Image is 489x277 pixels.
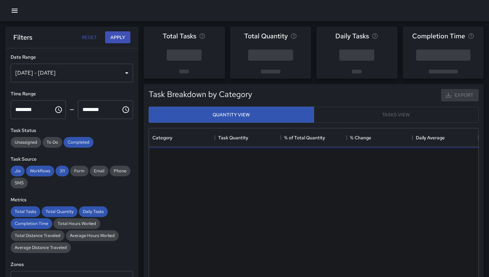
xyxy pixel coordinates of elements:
[11,156,133,163] h6: Task Source
[11,54,133,61] h6: Date Range
[11,261,133,268] h6: Zones
[56,168,69,174] span: 311
[56,166,69,176] div: 311
[42,209,78,214] span: Total Quantity
[90,168,108,174] span: Email
[66,233,119,238] span: Average Hours Worked
[199,33,206,39] svg: Total number of tasks in the selected period, compared to the previous period.
[149,128,215,147] div: Category
[110,166,130,176] div: Phone
[54,218,100,229] div: Total Hours Worked
[11,233,65,238] span: Total Distance Traveled
[26,166,54,176] div: Workflows
[11,209,40,214] span: Total Tasks
[66,230,119,241] div: Average Hours Worked
[42,206,78,217] div: Total Quantity
[281,128,347,147] div: % of Total Quantity
[163,31,196,41] span: Total Tasks
[105,31,130,44] button: Apply
[244,31,288,41] span: Total Quantity
[11,90,133,98] h6: Time Range
[215,128,281,147] div: Task Quantity
[468,33,474,39] svg: Average time taken to complete tasks in the selected period, compared to the previous period.
[11,168,25,174] span: Jia
[11,221,52,226] span: Completion Time
[11,242,71,253] div: Average Distance Traveled
[11,180,28,186] span: SMS
[372,33,378,39] svg: Average number of tasks per day in the selected period, compared to the previous period.
[13,32,32,43] h6: Filters
[284,128,325,147] div: % of Total Quantity
[11,230,65,241] div: Total Distance Traveled
[412,128,478,147] div: Daily Average
[90,166,108,176] div: Email
[70,166,88,176] div: Form
[79,206,108,217] div: Daily Tasks
[149,89,252,100] h5: Task Breakdown by Category
[347,128,412,147] div: % Change
[52,103,65,116] button: Choose time, selected time is 12:00 AM
[11,139,41,145] span: Unassigned
[412,31,465,41] span: Completion Time
[54,221,100,226] span: Total Hours Worked
[79,209,108,214] span: Daily Tasks
[64,139,93,145] span: Completed
[11,64,133,82] div: [DATE] - [DATE]
[26,168,54,174] span: Workflows
[11,245,71,250] span: Average Distance Traveled
[64,137,93,148] div: Completed
[11,166,25,176] div: Jia
[335,31,369,41] span: Daily Tasks
[70,168,88,174] span: Form
[11,196,133,204] h6: Metrics
[110,168,130,174] span: Phone
[79,31,100,44] button: Reset
[416,128,445,147] div: Daily Average
[43,139,62,145] span: To Do
[11,206,40,217] div: Total Tasks
[11,127,133,134] h6: Task Status
[119,103,132,116] button: Choose time, selected time is 11:59 PM
[11,178,28,188] div: SMS
[218,128,248,147] div: Task Quantity
[290,33,297,39] svg: Total task quantity in the selected period, compared to the previous period.
[11,218,52,229] div: Completion Time
[350,128,371,147] div: % Change
[11,137,41,148] div: Unassigned
[43,137,62,148] div: To Do
[152,128,172,147] div: Category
